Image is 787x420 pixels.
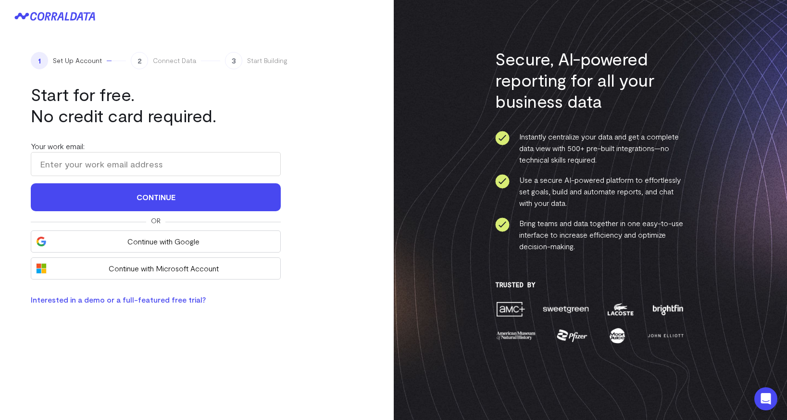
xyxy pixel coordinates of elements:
[31,84,281,126] h1: Start for free. No credit card required.
[754,387,777,410] div: Open Intercom Messenger
[131,52,148,69] span: 2
[31,52,48,69] span: 1
[31,141,85,151] label: Your work email:
[247,56,287,65] span: Start Building
[153,56,196,65] span: Connect Data
[31,295,206,304] a: Interested in a demo or a full-featured free trial?
[495,48,685,112] h3: Secure, AI-powered reporting for all your business data
[151,216,161,226] span: Or
[31,183,281,211] button: Continue
[495,131,685,165] li: Instantly centralize your data and get a complete data view with 500+ pre-built integrations—no t...
[495,174,685,209] li: Use a secure AI-powered platform to effortlessly set goals, build and automate reports, and chat ...
[53,56,102,65] span: Set Up Account
[225,52,242,69] span: 3
[31,152,281,176] input: Enter your work email address
[495,281,685,289] h3: Trusted By
[51,236,275,247] span: Continue with Google
[31,230,281,253] button: Continue with Google
[31,257,281,280] button: Continue with Microsoft Account
[495,217,685,252] li: Bring teams and data together in one easy-to-use interface to increase efficiency and optimize de...
[51,263,275,274] span: Continue with Microsoft Account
